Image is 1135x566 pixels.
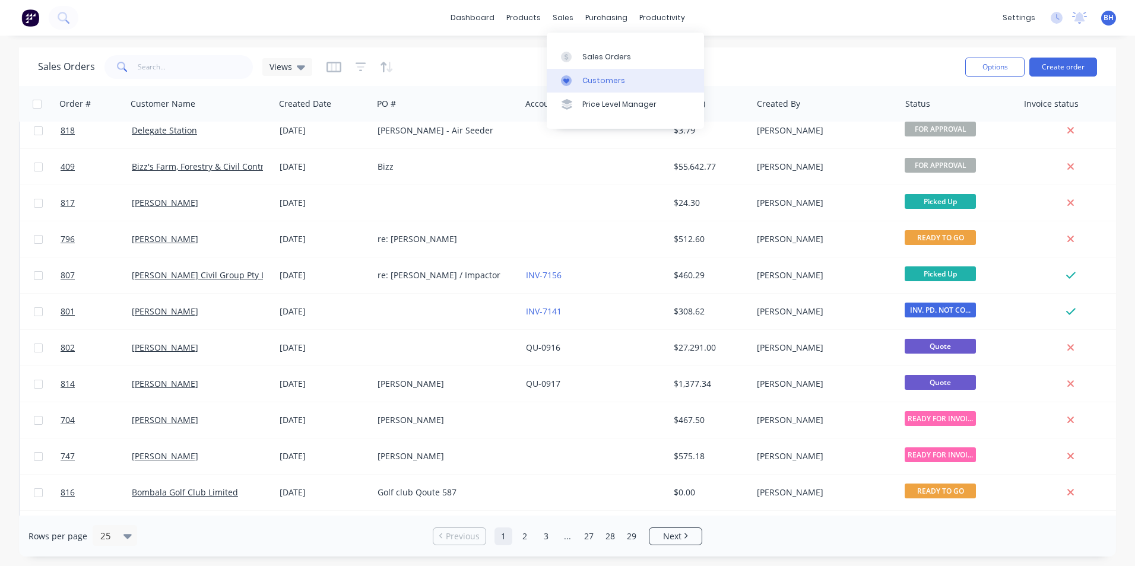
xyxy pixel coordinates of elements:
[270,61,292,73] span: Views
[674,378,744,390] div: $1,377.34
[378,414,509,426] div: [PERSON_NAME]
[280,233,368,245] div: [DATE]
[494,527,512,545] a: Page 1 is your current page
[61,125,75,136] span: 818
[905,158,976,173] span: FOR APPROVAL
[61,149,132,185] a: 409
[1029,58,1097,77] button: Create order
[61,438,132,474] a: 747
[674,161,744,173] div: $55,642.77
[674,233,744,245] div: $512.60
[649,530,702,542] a: Next page
[28,530,87,542] span: Rows per page
[61,342,75,354] span: 802
[757,306,889,317] div: [PERSON_NAME]
[547,93,704,116] a: Price Level Manager
[132,197,198,208] a: [PERSON_NAME]
[905,194,976,209] span: Picked Up
[131,98,195,110] div: Customer Name
[61,221,132,257] a: 796
[674,197,744,209] div: $24.30
[905,339,976,354] span: Quote
[1104,12,1114,23] span: BH
[280,378,368,390] div: [DATE]
[547,44,704,68] a: Sales Orders
[280,161,368,173] div: [DATE]
[61,294,132,329] a: 801
[280,306,368,317] div: [DATE]
[905,375,976,390] span: Quote
[280,486,368,498] div: [DATE]
[757,486,889,498] div: [PERSON_NAME]
[61,306,75,317] span: 801
[132,161,318,172] a: Bizz's Farm, Forestry & Civil Contracting Pty Ltd
[59,98,91,110] div: Order #
[674,306,744,317] div: $308.62
[132,125,197,136] a: Delegate Station
[280,269,368,281] div: [DATE]
[559,527,576,545] a: Jump forward
[526,378,560,389] a: QU-0917
[965,58,1025,77] button: Options
[378,233,509,245] div: re: [PERSON_NAME]
[582,99,657,110] div: Price Level Manager
[378,125,509,136] div: [PERSON_NAME] - Air Seeder
[279,98,331,110] div: Created Date
[280,197,368,209] div: [DATE]
[526,269,562,281] a: INV-7156
[757,414,889,426] div: [PERSON_NAME]
[138,55,253,79] input: Search...
[905,447,976,462] span: READY FOR INVOI...
[378,450,509,462] div: [PERSON_NAME]
[674,269,744,281] div: $460.29
[378,378,509,390] div: [PERSON_NAME]
[674,125,744,136] div: $3.79
[757,125,889,136] div: [PERSON_NAME]
[623,527,641,545] a: Page 29
[582,52,631,62] div: Sales Orders
[757,269,889,281] div: [PERSON_NAME]
[132,414,198,425] a: [PERSON_NAME]
[547,9,579,27] div: sales
[61,402,132,438] a: 704
[445,9,500,27] a: dashboard
[757,378,889,390] div: [PERSON_NAME]
[378,161,509,173] div: Bizz
[377,98,396,110] div: PO #
[547,69,704,93] a: Customers
[905,230,976,245] span: READY TO GO
[1024,98,1079,110] div: Invoice status
[61,113,132,148] a: 818
[905,266,976,281] span: Picked Up
[132,378,198,389] a: [PERSON_NAME]
[757,197,889,209] div: [PERSON_NAME]
[580,527,598,545] a: Page 27
[132,486,238,498] a: Bombala Golf Club Limited
[428,527,707,545] ul: Pagination
[633,9,691,27] div: productivity
[61,414,75,426] span: 704
[997,9,1041,27] div: settings
[757,233,889,245] div: [PERSON_NAME]
[378,269,509,281] div: re: [PERSON_NAME] / Impactor
[601,527,619,545] a: Page 28
[674,486,744,498] div: $0.00
[905,303,976,317] span: INV. PD. NOT CO...
[280,450,368,462] div: [DATE]
[674,450,744,462] div: $575.18
[674,414,744,426] div: $467.50
[516,527,534,545] a: Page 2
[579,9,633,27] div: purchasing
[905,484,976,498] span: READY TO GO
[526,306,562,317] a: INV-7141
[446,530,480,542] span: Previous
[61,257,132,293] a: 807
[433,530,486,542] a: Previous page
[61,197,75,209] span: 817
[61,378,75,390] span: 814
[500,9,547,27] div: products
[61,475,132,510] a: 816
[905,98,930,110] div: Status
[663,530,681,542] span: Next
[280,342,368,354] div: [DATE]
